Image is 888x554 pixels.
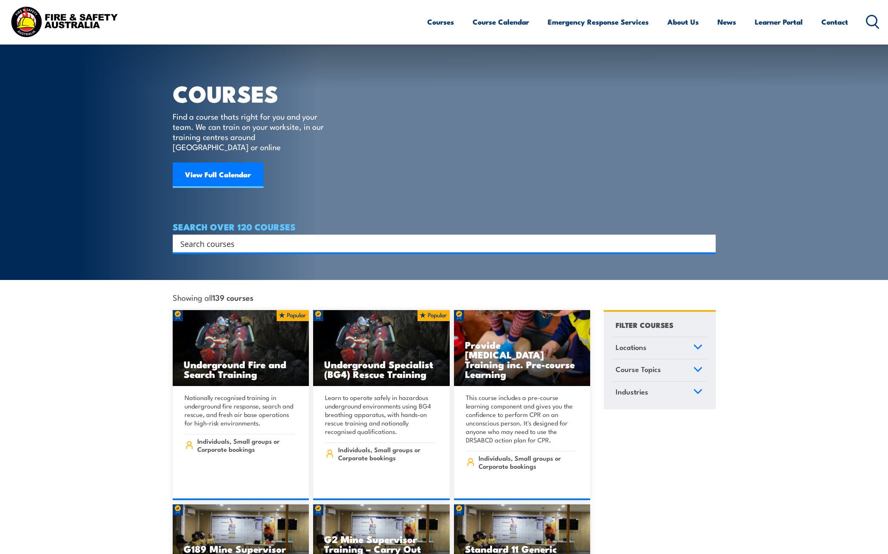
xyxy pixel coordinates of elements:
[182,238,699,249] form: Search form
[313,310,450,386] img: Underground mine rescue
[180,237,697,250] input: Search input
[173,310,309,386] img: Underground mine rescue
[667,11,699,33] a: About Us
[185,393,295,427] p: Nationally recognised training in underground fire response, search and rescue, and fresh air bas...
[197,437,294,453] span: Individuals, Small groups or Corporate bookings
[313,310,450,386] a: Underground Specialist (BG4) Rescue Training
[755,11,803,33] a: Learner Portal
[616,364,661,375] span: Course Topics
[173,222,716,231] h4: SEARCH OVER 120 COURSES
[548,11,649,33] a: Emergency Response Services
[173,310,309,386] a: Underground Fire and Search Training
[612,359,706,381] a: Course Topics
[616,319,673,330] h4: FILTER COURSES
[821,11,848,33] a: Contact
[338,445,435,462] span: Individuals, Small groups or Corporate bookings
[717,11,736,33] a: News
[612,337,706,359] a: Locations
[427,11,454,33] a: Courses
[173,111,328,152] p: Find a course thats right for you and your team. We can train on your worksite, in our training c...
[479,454,576,470] span: Individuals, Small groups or Corporate bookings
[325,393,435,436] p: Learn to operate safely in hazardous underground environments using BG4 breathing apparatus, with...
[616,341,647,353] span: Locations
[612,382,706,404] a: Industries
[184,359,298,379] h3: Underground Fire and Search Training
[213,291,253,303] strong: 139 courses
[454,310,591,386] a: Provide [MEDICAL_DATA] Training inc. Pre-course Learning
[701,238,713,249] button: Search magnifier button
[473,11,529,33] a: Course Calendar
[173,83,336,103] h1: COURSES
[173,293,253,302] span: Showing all
[454,310,591,386] img: Low Voltage Rescue and Provide CPR
[324,359,439,379] h3: Underground Specialist (BG4) Rescue Training
[465,340,580,379] h3: Provide [MEDICAL_DATA] Training inc. Pre-course Learning
[616,386,648,397] span: Industries
[173,162,263,188] a: View Full Calendar
[466,393,576,444] p: This course includes a pre-course learning component and gives you the confidence to perform CPR ...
